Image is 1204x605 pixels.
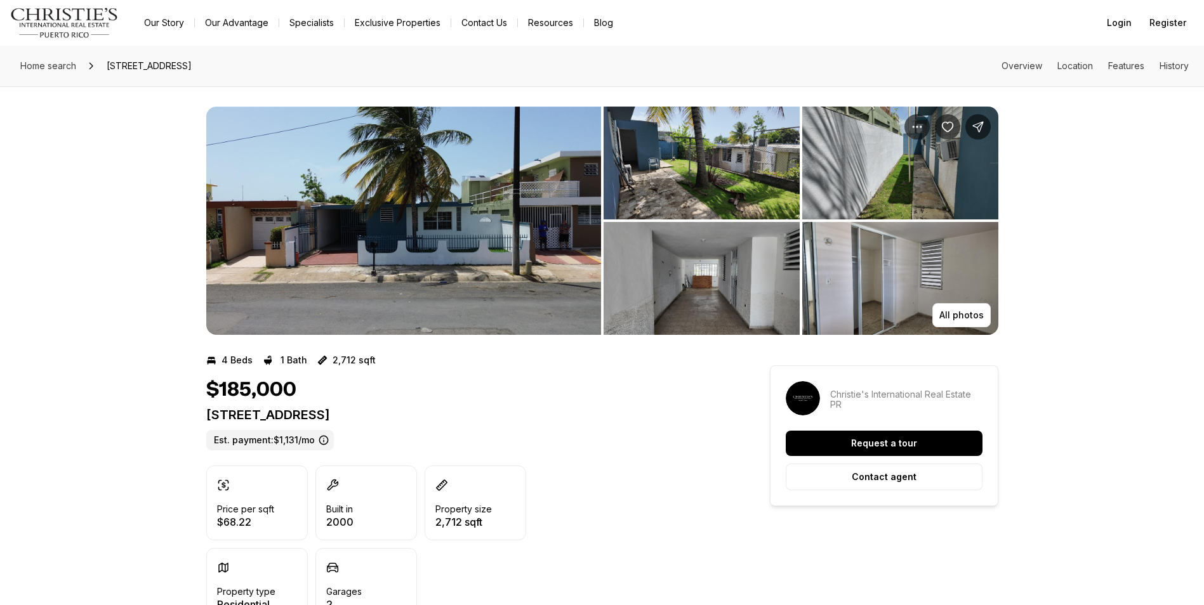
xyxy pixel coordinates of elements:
h1: $185,000 [206,378,296,402]
button: All photos [932,303,991,327]
p: Garages [326,587,362,597]
li: 2 of 7 [604,107,998,335]
span: Register [1149,18,1186,28]
p: $68.22 [217,517,274,527]
img: logo [10,8,119,38]
button: Request a tour [786,431,982,456]
a: Skip to: Location [1057,60,1093,71]
button: Save Property: Calle 4 F-27 URBANIZACIÓN VILLA COOPERATIVA [935,114,960,140]
p: All photos [939,310,984,320]
a: Specialists [279,14,344,32]
p: Price per sqft [217,504,274,514]
p: Property size [435,504,492,514]
a: Our Story [134,14,194,32]
p: Contact agent [852,472,916,482]
button: Contact agent [786,464,982,490]
button: Register [1142,10,1194,36]
p: Property type [217,587,275,597]
p: 2000 [326,517,354,527]
span: Login [1107,18,1132,28]
button: View image gallery [802,222,998,335]
button: View image gallery [604,107,800,219]
p: Request a tour [851,438,917,448]
p: 2,712 sqft [435,517,492,527]
span: [STREET_ADDRESS] [102,56,197,76]
label: Est. payment: $1,131/mo [206,430,334,450]
p: [STREET_ADDRESS] [206,407,724,422]
button: Property options [904,114,930,140]
p: Christie's International Real Estate PR [830,389,982,410]
div: Listing Photos [206,107,998,335]
button: View image gallery [604,222,800,335]
button: View image gallery [802,107,998,219]
a: Skip to: Features [1108,60,1144,71]
button: View image gallery [206,107,601,335]
button: Login [1099,10,1139,36]
a: Our Advantage [195,14,279,32]
a: Blog [584,14,623,32]
a: Home search [15,56,81,76]
a: Skip to: Overview [1002,60,1042,71]
li: 1 of 7 [206,107,601,335]
p: Built in [326,504,353,514]
button: Share Property: Calle 4 F-27 URBANIZACIÓN VILLA COOPERATIVA [965,114,991,140]
span: Home search [20,60,76,71]
button: Contact Us [451,14,517,32]
nav: Page section menu [1002,61,1189,71]
p: 2,712 sqft [333,355,376,365]
a: Exclusive Properties [345,14,451,32]
a: Skip to: History [1160,60,1189,71]
p: 1 Bath [281,355,307,365]
a: Resources [518,14,583,32]
p: 4 Beds [222,355,253,365]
